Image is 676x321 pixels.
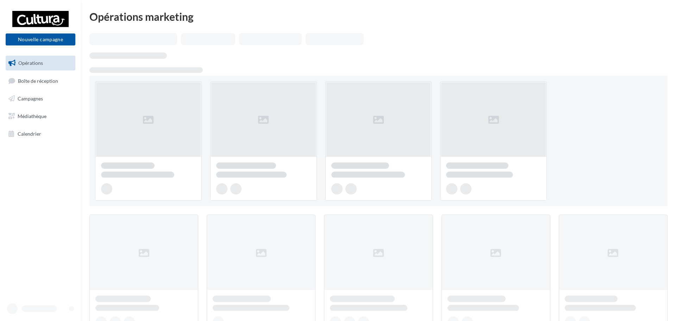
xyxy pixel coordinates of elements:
span: Médiathèque [18,113,46,119]
a: Médiathèque [4,109,77,124]
span: Calendrier [18,130,41,136]
a: Calendrier [4,126,77,141]
button: Nouvelle campagne [6,33,75,45]
a: Boîte de réception [4,73,77,88]
span: Boîte de réception [18,78,58,84]
a: Campagnes [4,91,77,106]
span: Opérations [18,60,43,66]
span: Campagnes [18,95,43,101]
div: Opérations marketing [89,11,668,22]
a: Opérations [4,56,77,70]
